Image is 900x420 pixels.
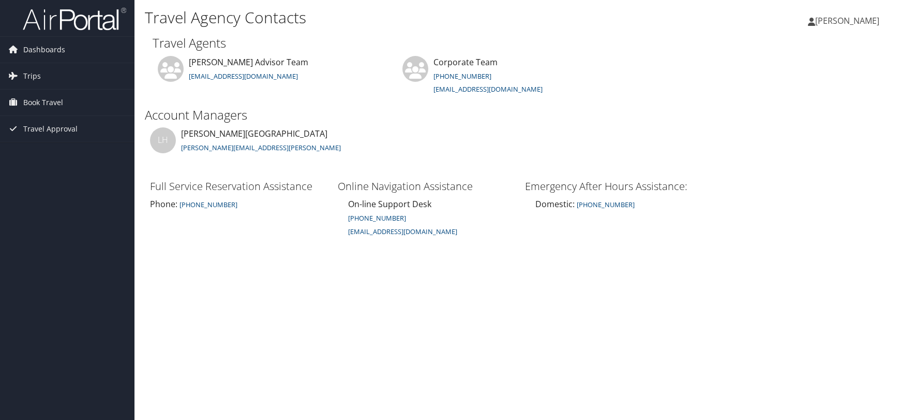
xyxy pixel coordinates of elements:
[577,200,635,209] a: [PHONE_NUMBER]
[189,56,308,68] span: [PERSON_NAME] Advisor Team
[189,71,298,81] a: [EMAIL_ADDRESS][DOMAIN_NAME]
[348,213,406,223] a: [PHONE_NUMBER]
[145,7,641,28] h1: Travel Agency Contacts
[153,34,882,52] h2: Travel Agents
[815,15,879,26] span: [PERSON_NAME]
[348,225,457,237] a: [EMAIL_ADDRESS][DOMAIN_NAME]
[433,84,543,94] a: [EMAIL_ADDRESS][DOMAIN_NAME]
[23,7,126,31] img: airportal-logo.png
[348,198,431,210] span: On-line Support Desk
[535,198,575,210] span: Domestic:
[23,90,63,115] span: Book Travel
[150,198,327,210] div: Phone:
[348,227,457,236] small: [EMAIL_ADDRESS][DOMAIN_NAME]
[525,179,702,194] h3: Emergency After Hours Assistance:
[150,179,327,194] h3: Full Service Reservation Assistance
[433,71,491,81] a: [PHONE_NUMBER]
[179,200,237,209] small: [PHONE_NUMBER]
[23,116,78,142] span: Travel Approval
[181,128,327,139] span: [PERSON_NAME][GEOGRAPHIC_DATA]
[338,179,515,194] h3: Online Navigation Assistance
[150,127,176,153] div: LH
[23,37,65,63] span: Dashboards
[181,143,341,152] a: [PERSON_NAME][EMAIL_ADDRESS][PERSON_NAME]
[23,63,41,89] span: Trips
[177,198,237,210] a: [PHONE_NUMBER]
[808,5,890,36] a: [PERSON_NAME]
[433,56,498,68] span: Corporate Team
